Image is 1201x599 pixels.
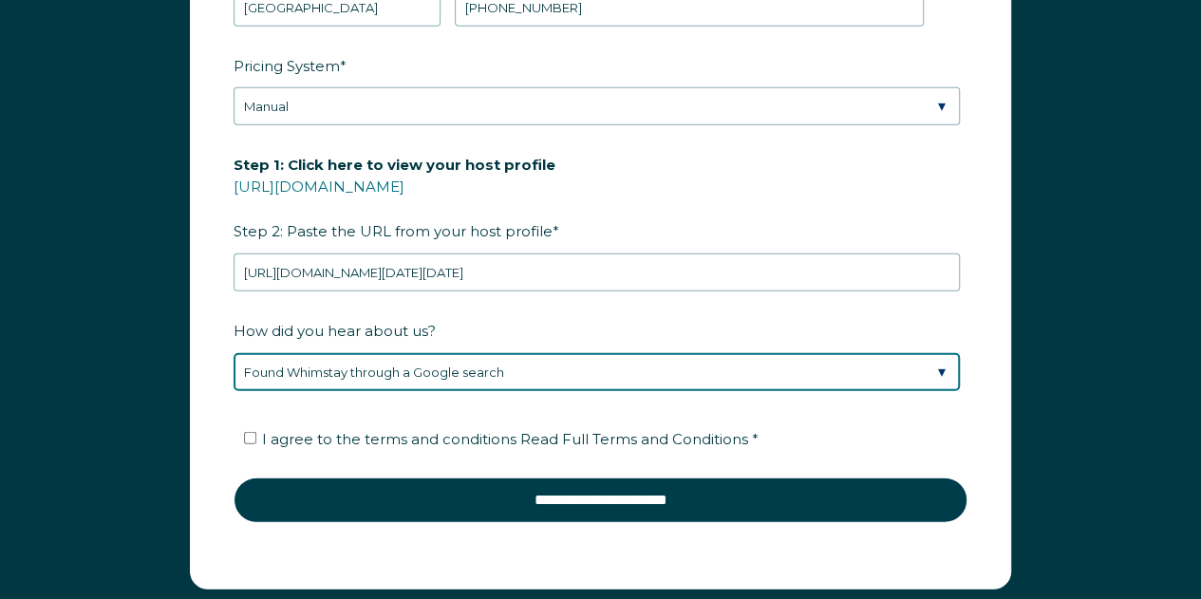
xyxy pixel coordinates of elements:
[234,316,436,346] span: How did you hear about us?
[262,430,759,448] span: I agree to the terms and conditions
[520,430,748,448] span: Read Full Terms and Conditions
[234,150,555,179] span: Step 1: Click here to view your host profile
[244,432,256,444] input: I agree to the terms and conditions Read Full Terms and Conditions *
[234,150,555,246] span: Step 2: Paste the URL from your host profile
[234,51,340,81] span: Pricing System
[516,430,752,448] a: Read Full Terms and Conditions
[234,178,404,196] a: [URL][DOMAIN_NAME]
[234,253,960,291] input: airbnb.com/users/show/12345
